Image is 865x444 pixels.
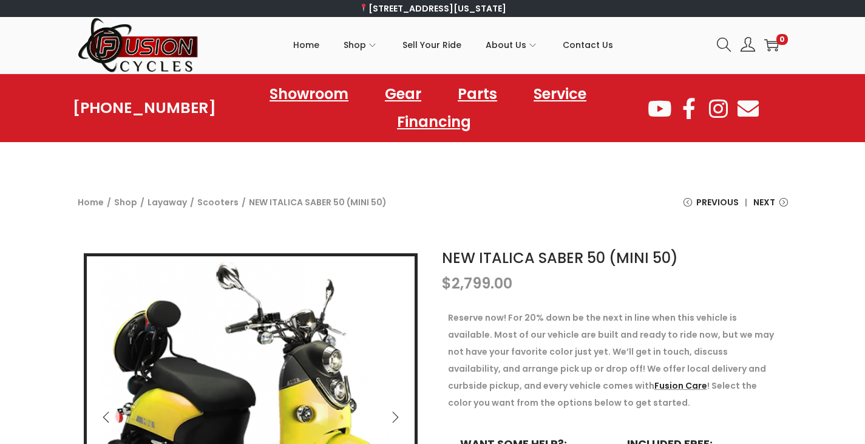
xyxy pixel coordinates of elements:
[753,194,775,211] span: Next
[684,194,739,220] a: Previous
[359,4,368,12] img: 📍
[402,18,461,72] a: Sell Your Ride
[199,18,708,72] nav: Primary navigation
[344,30,366,60] span: Shop
[344,18,378,72] a: Shop
[242,194,246,211] span: /
[78,17,199,73] img: Woostify retina logo
[293,18,319,72] a: Home
[78,196,104,208] a: Home
[563,18,613,72] a: Contact Us
[249,194,387,211] span: NEW ITALICA SABER 50 (MINI 50)
[486,30,526,60] span: About Us
[764,38,779,52] a: 0
[93,404,120,431] button: Previous
[293,30,319,60] span: Home
[402,30,461,60] span: Sell Your Ride
[753,194,788,220] a: Next
[442,273,452,293] span: $
[486,18,538,72] a: About Us
[696,194,739,211] span: Previous
[521,80,599,108] a: Service
[148,196,187,208] a: Layaway
[373,80,433,108] a: Gear
[385,108,483,136] a: Financing
[654,380,707,392] a: Fusion Care
[140,194,144,211] span: /
[216,80,646,136] nav: Menu
[359,2,506,15] a: [STREET_ADDRESS][US_STATE]
[446,80,509,108] a: Parts
[73,100,216,117] a: [PHONE_NUMBER]
[448,309,782,411] p: Reserve now! For 20% down be the next in line when this vehicle is available. Most of our vehicle...
[257,80,361,108] a: Showroom
[114,196,137,208] a: Shop
[382,404,409,431] button: Next
[442,273,512,293] bdi: 2,799.00
[563,30,613,60] span: Contact Us
[190,194,194,211] span: /
[107,194,111,211] span: /
[197,196,239,208] a: Scooters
